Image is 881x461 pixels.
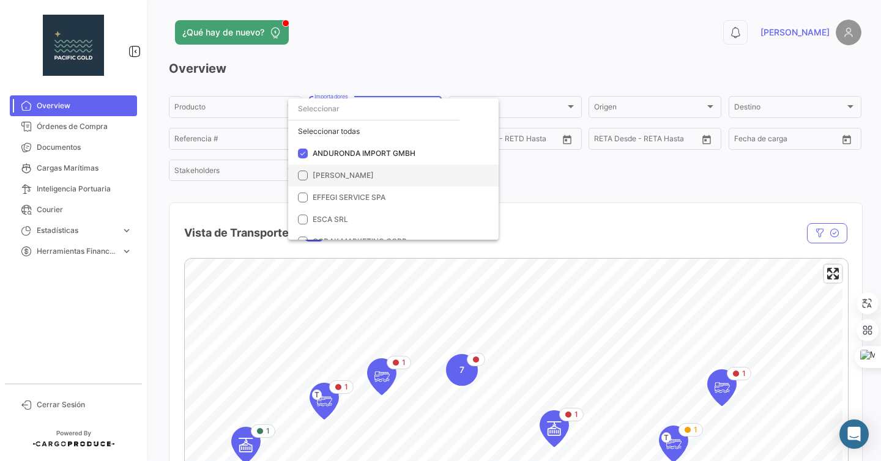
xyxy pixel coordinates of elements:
[313,215,348,224] span: ESCA SRL
[288,98,459,120] input: dropdown search
[313,171,374,180] span: [PERSON_NAME]
[313,237,409,246] span: GODAK MARKETING CORP.
[313,149,415,158] span: ANDURONDA IMPORT GMBH
[288,120,499,142] div: Seleccionar todas
[839,419,869,449] div: Abrir Intercom Messenger
[313,193,385,202] span: EFFEGI SERVICE SPA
